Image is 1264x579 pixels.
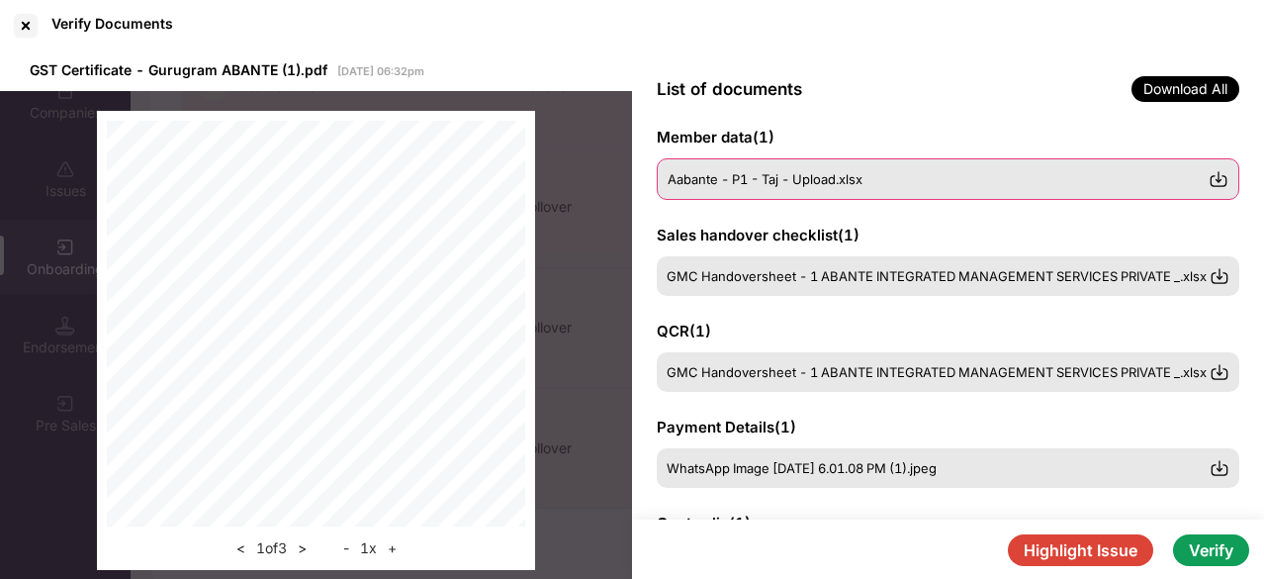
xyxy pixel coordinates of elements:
span: GMC Handoversheet - 1 ABANTE INTEGRATED MANAGEMENT SERVICES PRIVATE _.xlsx [667,364,1207,380]
span: Aabante - P1 - Taj - Upload.xlsx [668,171,862,187]
span: List of documents [657,79,802,99]
img: svg+xml;base64,PHN2ZyBpZD0iRG93bmxvYWQtMzJ4MzIiIHhtbG5zPSJodHRwOi8vd3d3LnczLm9yZy8yMDAwL3N2ZyIgd2... [1210,458,1229,478]
div: Verify Documents [51,15,173,32]
button: > [292,536,313,560]
span: Download All [1131,76,1239,102]
span: Payment Details ( 1 ) [657,418,796,436]
span: WhatsApp Image [DATE] 6.01.08 PM (1).jpeg [667,460,937,476]
img: svg+xml;base64,PHN2ZyBpZD0iRG93bmxvYWQtMzJ4MzIiIHhtbG5zPSJodHRwOi8vd3d3LnczLm9yZy8yMDAwL3N2ZyIgd2... [1209,169,1228,189]
button: Verify [1173,534,1249,566]
span: Sales handover checklist ( 1 ) [657,226,859,244]
span: Quote slip ( 1 ) [657,514,751,532]
span: GMC Handoversheet - 1 ABANTE INTEGRATED MANAGEMENT SERVICES PRIVATE _.xlsx [667,268,1207,284]
span: [DATE] 06:32pm [337,64,424,78]
span: QCR ( 1 ) [657,322,711,340]
div: 1 x [337,536,403,560]
img: svg+xml;base64,PHN2ZyBpZD0iRG93bmxvYWQtMzJ4MzIiIHhtbG5zPSJodHRwOi8vd3d3LnczLm9yZy8yMDAwL3N2ZyIgd2... [1210,362,1229,382]
div: 1 of 3 [230,536,313,560]
button: < [230,536,251,560]
button: Highlight Issue [1008,534,1153,566]
span: Member data ( 1 ) [657,128,774,146]
img: svg+xml;base64,PHN2ZyBpZD0iRG93bmxvYWQtMzJ4MzIiIHhtbG5zPSJodHRwOi8vd3d3LnczLm9yZy8yMDAwL3N2ZyIgd2... [1210,266,1229,286]
span: GST Certificate - Gurugram ABANTE (1).pdf [30,61,327,78]
button: - [337,536,355,560]
button: + [382,536,403,560]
